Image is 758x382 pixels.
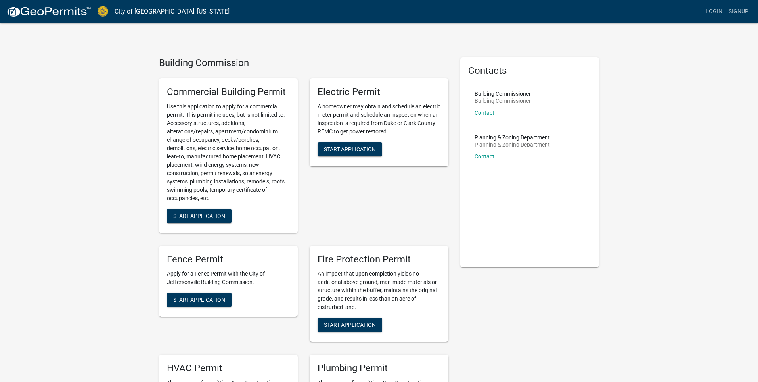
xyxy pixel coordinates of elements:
h5: Commercial Building Permit [167,86,290,98]
button: Start Application [318,142,382,156]
button: Start Application [167,209,232,223]
span: Start Application [324,146,376,152]
button: Start Application [167,293,232,307]
button: Start Application [318,318,382,332]
h5: Fence Permit [167,254,290,265]
h5: HVAC Permit [167,363,290,374]
span: Start Application [173,297,225,303]
a: Contact [475,153,494,160]
p: Building Commissioner [475,98,531,104]
a: Signup [725,4,752,19]
p: Planning & Zoning Department [475,135,550,140]
p: An impact that upon completion yields no additional above ground, man-made materials or structure... [318,270,440,311]
h5: Fire Protection Permit [318,254,440,265]
h4: Building Commission [159,57,448,69]
img: City of Jeffersonville, Indiana [98,6,108,17]
span: Start Application [324,322,376,328]
h5: Plumbing Permit [318,363,440,374]
h5: Electric Permit [318,86,440,98]
p: Apply for a Fence Permit with the City of Jeffersonville Building Commission. [167,270,290,286]
p: Use this application to apply for a commercial permit. This permit includes, but is not limited t... [167,102,290,203]
a: Login [702,4,725,19]
p: A homeowner may obtain and schedule an electric meter permit and schedule an inspection when an i... [318,102,440,136]
p: Building Commissioner [475,91,531,96]
a: City of [GEOGRAPHIC_DATA], [US_STATE] [115,5,230,18]
p: Planning & Zoning Department [475,142,550,147]
span: Start Application [173,212,225,219]
h5: Contacts [468,65,591,77]
a: Contact [475,110,494,116]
